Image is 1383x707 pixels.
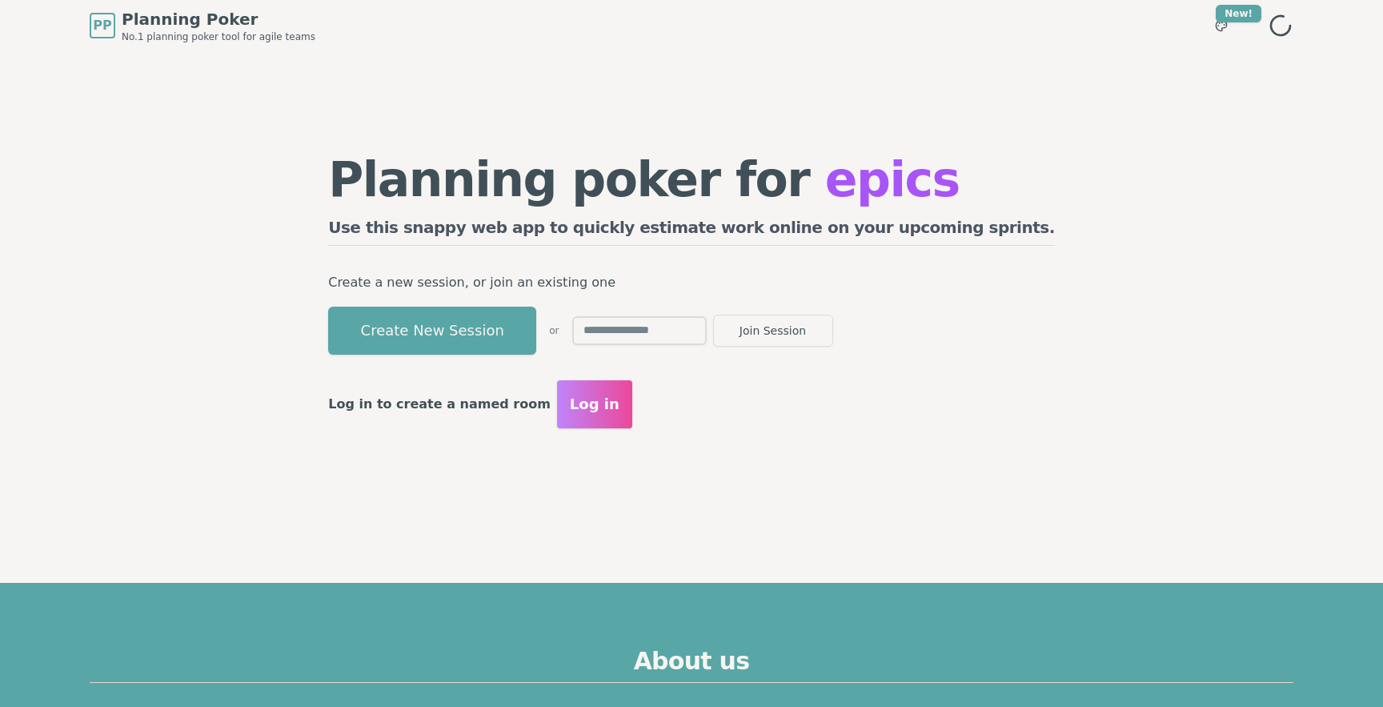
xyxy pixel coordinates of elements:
a: PPPlanning PokerNo.1 planning poker tool for agile teams [90,8,315,43]
span: epics [825,151,960,207]
p: Log in to create a named room [328,393,551,416]
span: or [549,324,559,337]
button: New! [1207,11,1236,40]
span: Log in [570,393,619,416]
p: Create a new session, or join an existing one [328,271,1055,294]
button: Join Session [713,315,833,347]
button: Log in [557,380,632,428]
div: New! [1216,5,1261,22]
span: No.1 planning poker tool for agile teams [122,30,315,43]
button: Create New Session [328,307,536,355]
h2: Use this snappy web app to quickly estimate work online on your upcoming sprints. [328,216,1055,246]
span: Planning Poker [122,8,315,30]
span: PP [93,16,111,35]
h1: Planning poker for [328,155,1055,203]
h2: About us [90,647,1293,683]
